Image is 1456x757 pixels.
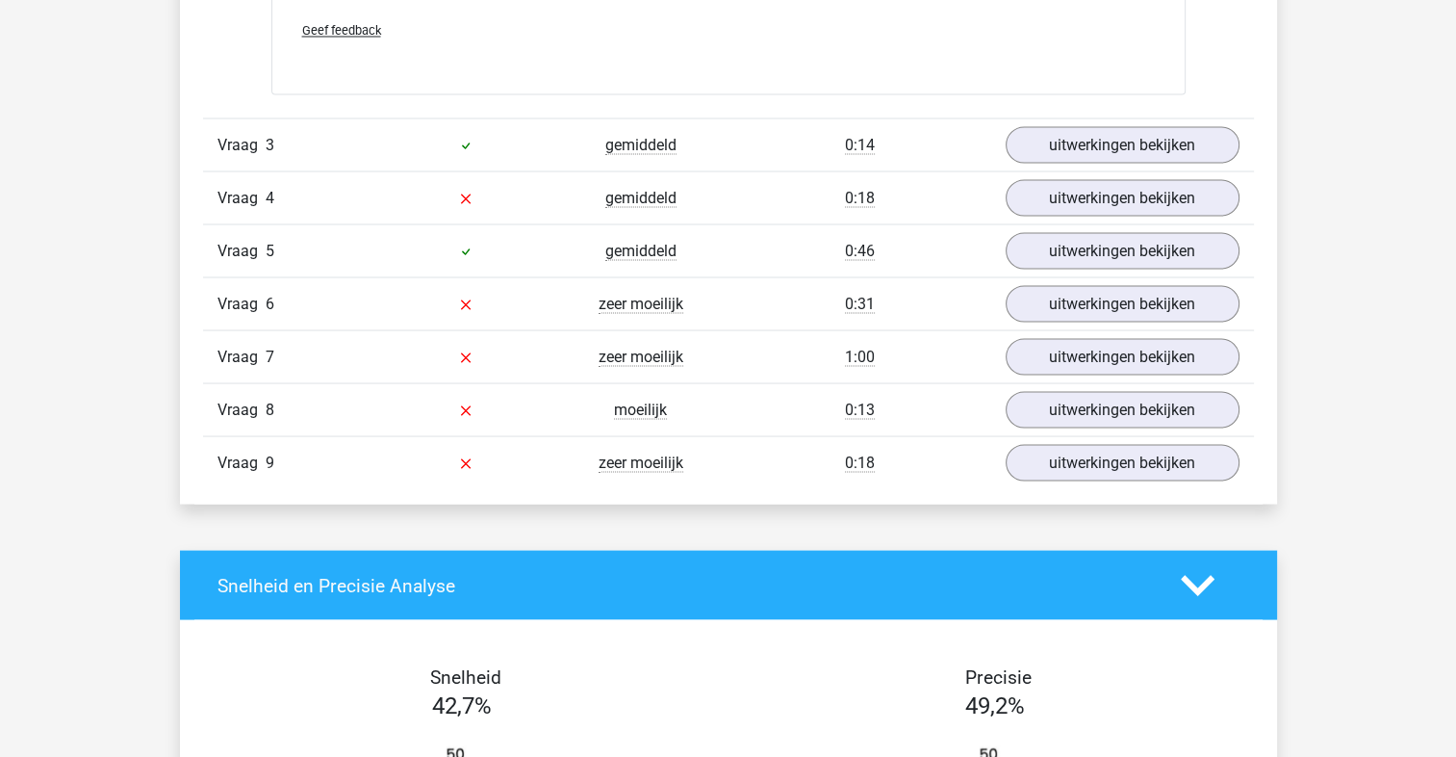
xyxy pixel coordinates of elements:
span: 6 [266,294,274,312]
span: zeer moeilijk [599,453,683,472]
span: 8 [266,400,274,418]
h4: Snelheid [217,666,714,688]
a: uitwerkingen bekijken [1006,391,1239,428]
span: 9 [266,453,274,471]
span: 0:46 [845,241,875,260]
span: 0:18 [845,188,875,207]
span: Vraag [217,398,266,421]
span: zeer moeilijk [599,294,683,313]
span: Vraag [217,186,266,209]
span: gemiddeld [605,241,677,260]
a: uitwerkingen bekijken [1006,179,1239,216]
a: uitwerkingen bekijken [1006,232,1239,269]
span: Vraag [217,239,266,262]
span: 4 [266,188,274,206]
span: 5 [266,241,274,259]
span: gemiddeld [605,135,677,154]
span: moeilijk [614,400,667,419]
span: 0:13 [845,400,875,419]
span: Vraag [217,345,266,368]
span: Vraag [217,451,266,474]
span: 7 [266,347,274,365]
span: 0:31 [845,294,875,313]
span: 49,2% [965,692,1025,718]
span: 3 [266,135,274,153]
span: 0:14 [845,135,875,154]
span: gemiddeld [605,188,677,207]
a: uitwerkingen bekijken [1006,444,1239,481]
span: zeer moeilijk [599,347,683,366]
a: uitwerkingen bekijken [1006,285,1239,322]
span: 42,7% [432,692,492,718]
span: Vraag [217,292,266,315]
span: 1:00 [845,347,875,366]
span: 0:18 [845,453,875,472]
h4: Snelheid en Precisie Analyse [217,574,1152,596]
a: uitwerkingen bekijken [1006,338,1239,375]
h4: Precisie [751,666,1247,688]
a: uitwerkingen bekijken [1006,126,1239,163]
span: Geef feedback [302,23,381,38]
span: Vraag [217,133,266,156]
